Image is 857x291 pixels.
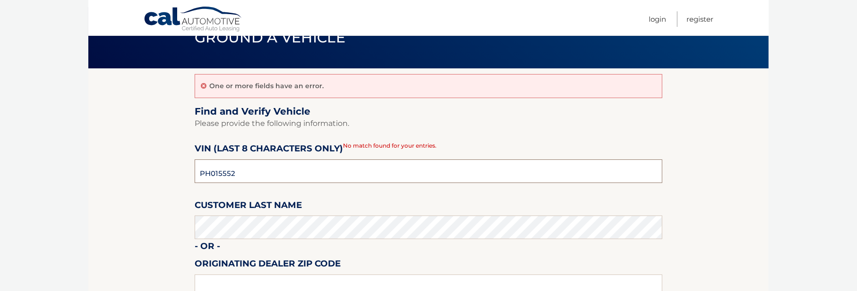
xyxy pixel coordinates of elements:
label: VIN (last 8 characters only) [195,141,343,159]
label: - or - [195,239,220,257]
a: Cal Automotive [144,6,243,33]
label: Originating Dealer Zip Code [195,257,341,274]
p: One or more fields have an error. [209,82,324,90]
h2: Find and Verify Vehicle [195,106,662,117]
span: No match found for your entries. [343,142,437,149]
span: Ground a Vehicle [195,29,345,46]
label: Customer Last Name [195,198,302,216]
p: Please provide the following information. [195,117,662,130]
a: Register [686,11,713,27]
a: Login [649,11,666,27]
